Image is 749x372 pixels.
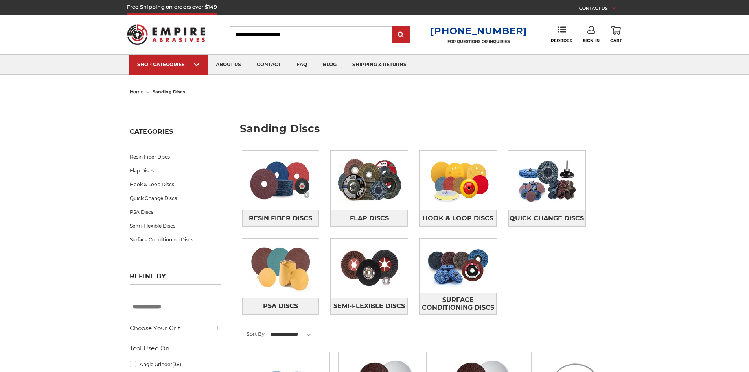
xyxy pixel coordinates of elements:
[130,191,221,205] a: Quick Change Discs
[263,300,298,313] span: PSA Discs
[130,324,221,333] h5: Choose Your Grit
[420,210,497,227] a: Hook & Loop Discs
[153,89,185,94] span: sanding discs
[344,55,414,75] a: shipping & returns
[130,178,221,191] a: Hook & Loop Discs
[315,55,344,75] a: blog
[130,357,221,371] a: Angle Grinder(38)
[249,55,289,75] a: contact
[289,55,315,75] a: faq
[242,298,319,315] a: PSA Discs
[242,151,319,210] img: Resin Fiber Discs
[331,210,408,227] a: Flap Discs
[508,151,585,210] img: Quick Change Discs
[249,212,312,225] span: Resin Fiber Discs
[420,151,497,210] img: Hook & Loop Discs
[127,19,206,50] img: Empire Abrasives
[242,328,266,340] label: Sort By:
[130,344,221,353] h5: Tool Used On
[610,38,622,43] span: Cart
[333,300,405,313] span: Semi-Flexible Discs
[430,39,527,44] p: FOR QUESTIONS OR INQUIRIES
[420,239,497,293] img: Surface Conditioning Discs
[331,151,408,210] img: Flap Discs
[583,38,600,43] span: Sign In
[172,361,181,367] span: (38)
[137,61,200,67] div: SHOP CATEGORIES
[331,298,408,315] a: Semi-Flexible Discs
[130,89,144,94] a: home
[242,210,319,227] a: Resin Fiber Discs
[579,4,622,15] a: CONTACT US
[130,233,221,246] a: Surface Conditioning Discs
[430,25,527,37] a: [PHONE_NUMBER]
[130,219,221,233] a: Semi-Flexible Discs
[208,55,249,75] a: about us
[551,26,572,43] a: Reorder
[130,150,221,164] a: Resin Fiber Discs
[420,293,497,315] a: Surface Conditioning Discs
[130,272,221,285] h5: Refine by
[240,123,620,140] h1: sanding discs
[420,293,496,315] span: Surface Conditioning Discs
[610,26,622,43] a: Cart
[393,27,409,43] input: Submit
[423,212,493,225] span: Hook & Loop Discs
[551,38,572,43] span: Reorder
[130,205,221,219] a: PSA Discs
[331,239,408,298] img: Semi-Flexible Discs
[130,128,221,140] h5: Categories
[130,164,221,178] a: Flap Discs
[510,212,584,225] span: Quick Change Discs
[508,210,585,227] a: Quick Change Discs
[350,212,389,225] span: Flap Discs
[269,329,315,341] select: Sort By:
[242,239,319,298] img: PSA Discs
